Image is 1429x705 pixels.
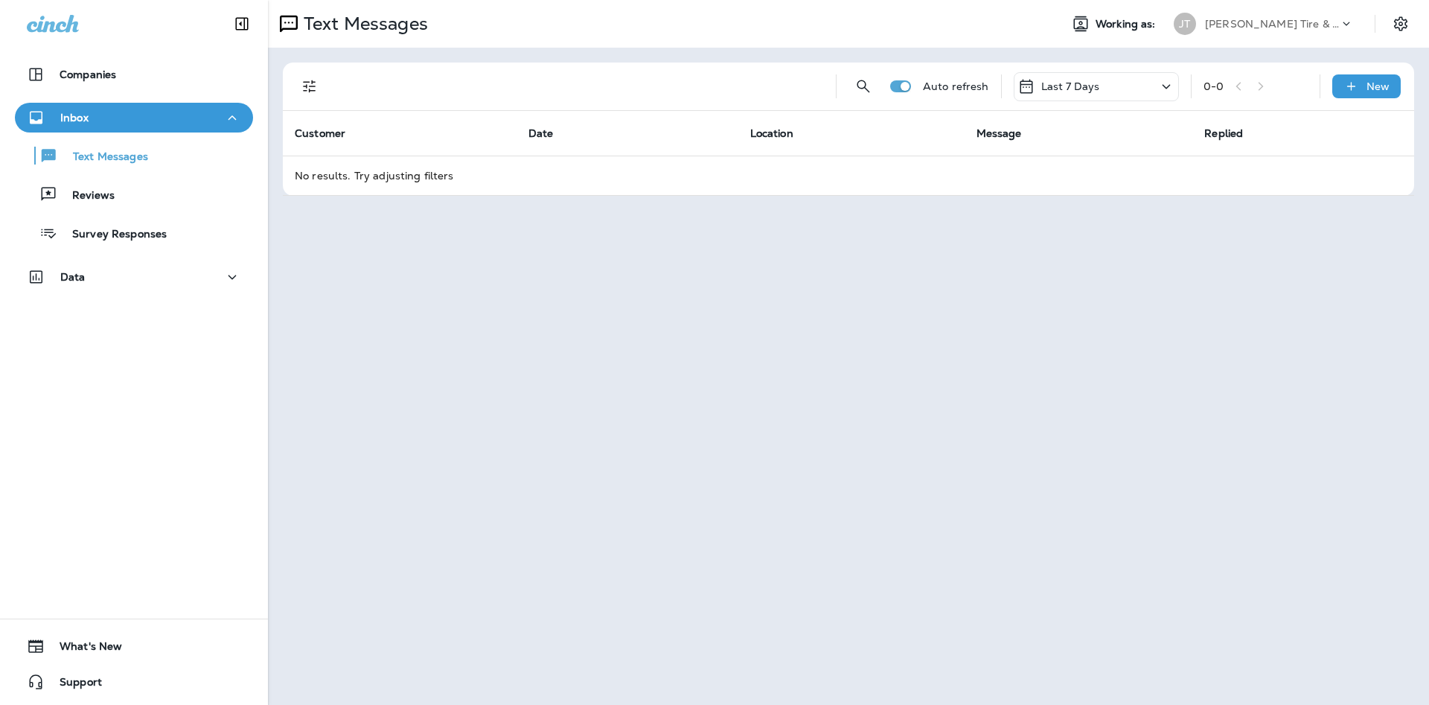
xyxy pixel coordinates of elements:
[1096,18,1159,31] span: Working as:
[60,271,86,283] p: Data
[15,179,253,210] button: Reviews
[528,127,554,140] span: Date
[15,103,253,133] button: Inbox
[283,156,1414,195] td: No results. Try adjusting filters
[1041,80,1100,92] p: Last 7 Days
[1366,80,1390,92] p: New
[15,217,253,249] button: Survey Responses
[60,68,116,80] p: Companies
[848,71,878,101] button: Search Messages
[1174,13,1196,35] div: JT
[1205,18,1339,30] p: [PERSON_NAME] Tire & Auto
[1387,10,1414,37] button: Settings
[750,127,793,140] span: Location
[58,150,148,165] p: Text Messages
[15,60,253,89] button: Companies
[15,262,253,292] button: Data
[976,127,1022,140] span: Message
[15,140,253,171] button: Text Messages
[45,640,122,658] span: What's New
[295,127,345,140] span: Customer
[1204,127,1243,140] span: Replied
[57,189,115,203] p: Reviews
[923,80,989,92] p: Auto refresh
[15,667,253,697] button: Support
[60,112,89,124] p: Inbox
[15,631,253,661] button: What's New
[295,71,325,101] button: Filters
[57,228,167,242] p: Survey Responses
[221,9,263,39] button: Collapse Sidebar
[45,676,102,694] span: Support
[1203,80,1224,92] div: 0 - 0
[298,13,428,35] p: Text Messages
